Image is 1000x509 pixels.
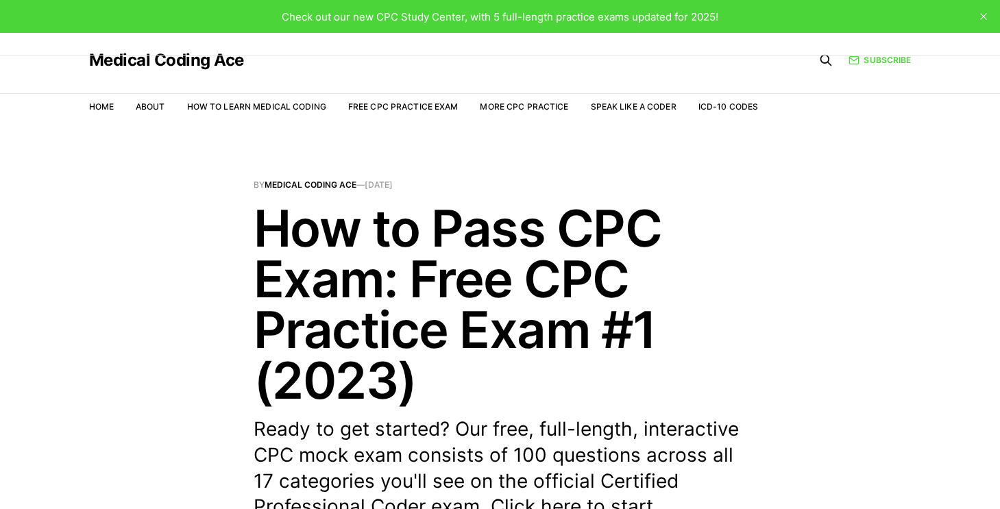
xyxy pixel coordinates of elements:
a: Home [89,101,114,112]
a: Free CPC Practice Exam [348,101,459,112]
a: Subscribe [849,53,911,66]
a: Medical Coding Ace [265,179,356,190]
a: ICD-10 Codes [698,101,758,112]
a: How to Learn Medical Coding [187,101,326,112]
span: Check out our new CPC Study Center, with 5 full-length practice exams updated for 2025! [282,10,718,23]
button: close [973,5,995,27]
a: Medical Coding Ace [89,52,244,69]
a: More CPC Practice [480,101,568,112]
h1: How to Pass CPC Exam: Free CPC Practice Exam #1 (2023) [254,203,747,406]
a: Speak Like a Coder [591,101,676,112]
span: By — [254,181,747,189]
a: About [136,101,165,112]
time: [DATE] [365,179,393,190]
iframe: portal-trigger [740,442,1000,509]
